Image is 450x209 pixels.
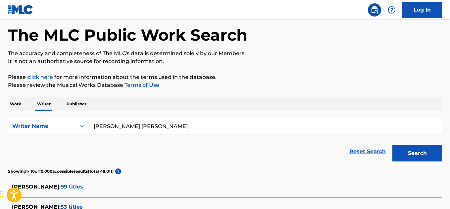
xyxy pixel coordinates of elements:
[8,73,442,81] p: Please for more information about the terms used in the database.
[385,3,398,17] div: Help
[8,81,442,89] p: Please review the Musical Works Database
[368,3,381,17] a: Public Search
[8,168,114,174] p: Showing 1 - 10 of 10.000 accessible results (Total 48.011 )
[388,6,396,14] img: help
[392,145,442,161] button: Search
[27,74,53,80] a: click here
[12,122,72,130] div: Writer Name
[8,5,33,15] img: MLC Logo
[61,184,83,190] span: 99 titles
[8,57,442,65] p: It is not an authoritative source for recording information.
[346,144,389,159] a: Reset Search
[371,6,378,14] img: search
[123,82,159,88] a: Terms of Use
[8,118,442,165] form: Search Form
[12,184,61,190] span: [PERSON_NAME] :
[8,25,247,45] h1: The MLC Public Work Search
[8,50,442,57] p: The accuracy and completeness of The MLC's data is determined solely by our Members.
[8,97,23,111] p: Work
[115,168,121,174] span: ?
[402,2,442,18] a: Log In
[35,97,53,111] p: Writer
[65,97,88,111] p: Publisher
